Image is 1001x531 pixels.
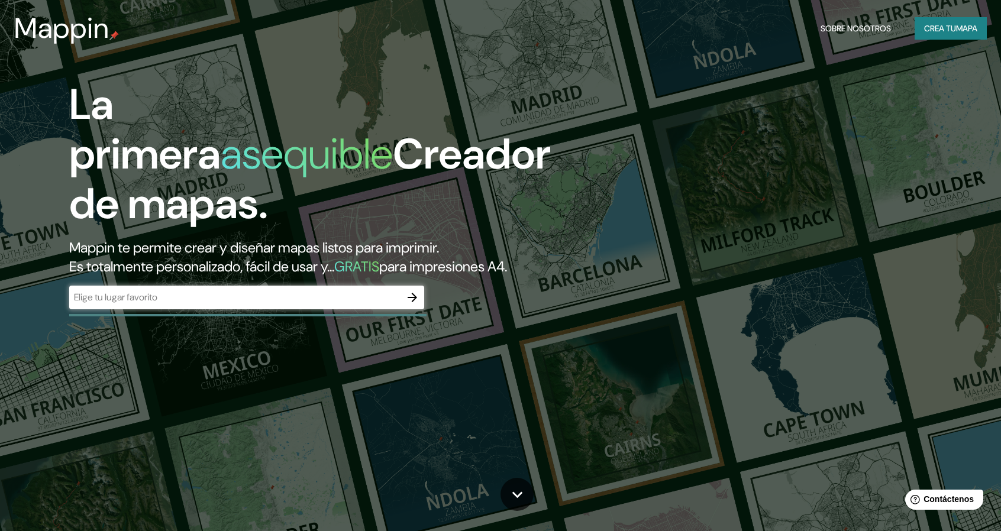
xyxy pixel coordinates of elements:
[896,485,988,518] iframe: Lanzador de widgets de ayuda
[69,257,334,276] font: Es totalmente personalizado, fácil de usar y...
[334,257,379,276] font: GRATIS
[69,290,401,304] input: Elige tu lugar favorito
[816,17,896,40] button: Sobre nosotros
[379,257,507,276] font: para impresiones A4.
[69,77,221,182] font: La primera
[221,127,393,182] font: asequible
[69,238,439,257] font: Mappin te permite crear y diseñar mapas listos para imprimir.
[109,31,119,40] img: pin de mapeo
[924,23,956,34] font: Crea tu
[956,23,977,34] font: mapa
[14,9,109,47] font: Mappin
[69,127,551,231] font: Creador de mapas.
[915,17,987,40] button: Crea tumapa
[821,23,891,34] font: Sobre nosotros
